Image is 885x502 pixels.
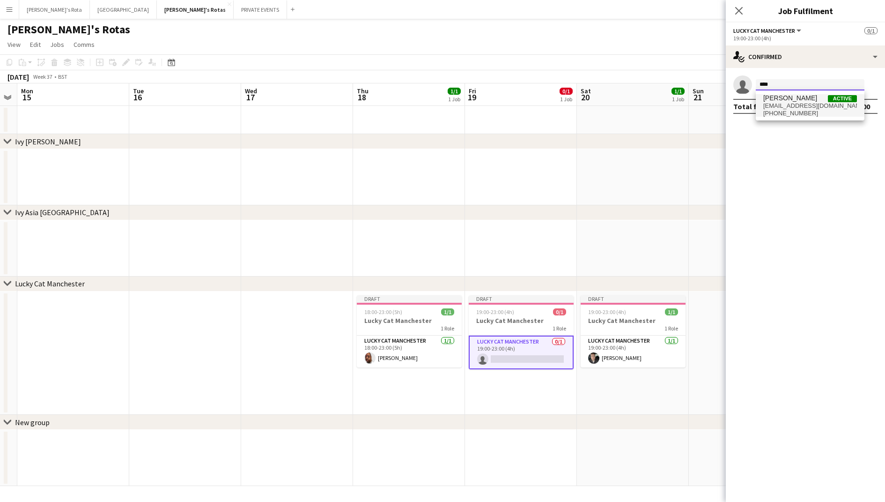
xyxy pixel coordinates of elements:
[469,295,574,369] app-job-card: Draft19:00-23:00 (4h)0/1Lucky Cat Manchester1 RoleLucky Cat Manchester0/119:00-23:00 (4h)
[469,316,574,325] h3: Lucky Cat Manchester
[15,208,110,217] div: Ivy Asia [GEOGRAPHIC_DATA]
[74,40,95,49] span: Comms
[726,5,885,17] h3: Job Fulfilment
[26,38,44,51] a: Edit
[763,102,857,110] span: bookings@urbimusic.com
[733,35,878,42] div: 19:00-23:00 (4h)
[581,87,591,95] span: Sat
[469,87,476,95] span: Fri
[763,94,817,102] span: Chinyere Stapleton
[560,96,572,103] div: 1 Job
[448,96,460,103] div: 1 Job
[70,38,98,51] a: Comms
[864,27,878,34] span: 0/1
[245,87,257,95] span: Wed
[733,102,765,111] div: Total fee
[46,38,68,51] a: Jobs
[441,325,454,332] span: 1 Role
[448,88,461,95] span: 1/1
[132,92,144,103] span: 16
[355,92,369,103] span: 18
[560,88,573,95] span: 0/1
[357,336,462,367] app-card-role: Lucky Cat Manchester1/118:00-23:00 (5h)[PERSON_NAME]
[763,110,857,117] span: +447740138859
[581,295,686,367] app-job-card: Draft19:00-23:00 (4h)1/1Lucky Cat Manchester1 RoleLucky Cat Manchester1/119:00-23:00 (4h)[PERSON_...
[664,325,678,332] span: 1 Role
[90,0,157,19] button: [GEOGRAPHIC_DATA]
[581,316,686,325] h3: Lucky Cat Manchester
[21,87,33,95] span: Mon
[15,137,81,146] div: Ivy [PERSON_NAME]
[7,40,21,49] span: View
[20,92,33,103] span: 15
[726,45,885,68] div: Confirmed
[157,0,234,19] button: [PERSON_NAME]'s Rotas
[693,87,704,95] span: Sun
[553,308,566,315] span: 0/1
[7,22,130,37] h1: [PERSON_NAME]'s Rotas
[441,308,454,315] span: 1/1
[671,88,685,95] span: 1/1
[476,308,514,315] span: 19:00-23:00 (4h)
[357,87,369,95] span: Thu
[19,0,90,19] button: [PERSON_NAME]'s Rota
[691,92,704,103] span: 21
[828,95,857,102] span: Active
[50,40,64,49] span: Jobs
[234,0,287,19] button: PRIVATE EVENTS
[672,96,684,103] div: 1 Job
[588,308,626,315] span: 19:00-23:00 (4h)
[364,308,402,315] span: 18:00-23:00 (5h)
[579,92,591,103] span: 20
[30,40,41,49] span: Edit
[7,72,29,82] div: [DATE]
[665,308,678,315] span: 1/1
[357,295,462,303] div: Draft
[733,27,803,34] button: Lucky Cat Manchester
[243,92,257,103] span: 17
[58,73,67,80] div: BST
[357,295,462,367] app-job-card: Draft18:00-23:00 (5h)1/1Lucky Cat Manchester1 RoleLucky Cat Manchester1/118:00-23:00 (5h)[PERSON_...
[15,279,85,288] div: Lucky Cat Manchester
[31,73,54,80] span: Week 37
[357,316,462,325] h3: Lucky Cat Manchester
[553,325,566,332] span: 1 Role
[581,295,686,303] div: Draft
[15,418,50,427] div: New group
[469,336,574,369] app-card-role: Lucky Cat Manchester0/119:00-23:00 (4h)
[133,87,144,95] span: Tue
[581,336,686,367] app-card-role: Lucky Cat Manchester1/119:00-23:00 (4h)[PERSON_NAME]
[4,38,24,51] a: View
[469,295,574,303] div: Draft
[733,27,795,34] span: Lucky Cat Manchester
[467,92,476,103] span: 19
